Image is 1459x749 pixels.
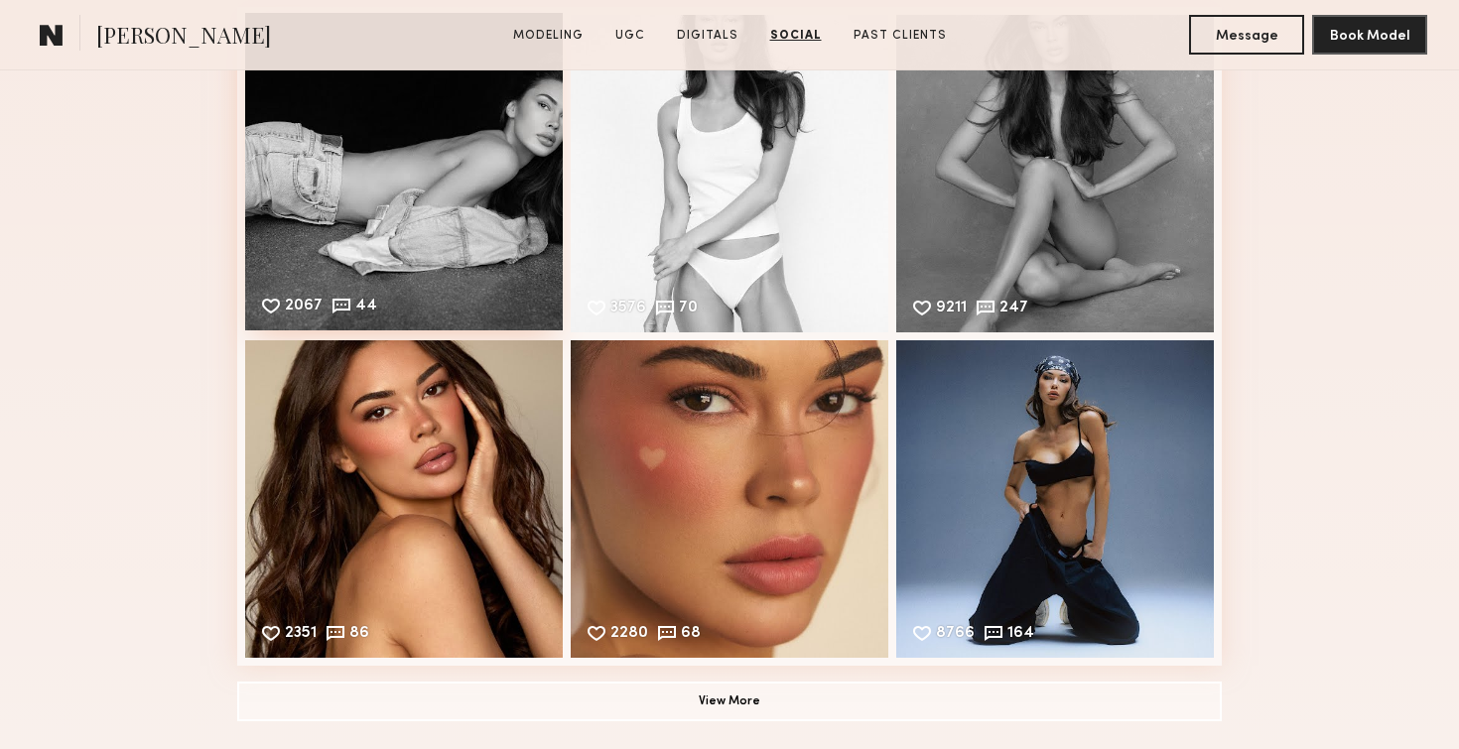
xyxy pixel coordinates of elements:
button: Message [1189,15,1304,55]
div: 2067 [285,299,323,316]
div: 164 [1007,626,1034,644]
span: [PERSON_NAME] [96,20,271,55]
div: 68 [681,626,701,644]
div: 2280 [610,626,648,644]
button: View More [237,682,1222,721]
div: 247 [999,301,1028,318]
a: Book Model [1312,26,1427,43]
div: 44 [355,299,377,316]
button: Book Model [1312,15,1427,55]
div: 86 [349,626,369,644]
div: 3576 [610,301,646,318]
a: Modeling [505,27,592,45]
a: UGC [607,27,653,45]
div: 70 [679,301,698,318]
div: 8766 [936,626,975,644]
div: 9211 [936,301,967,318]
a: Past Clients [846,27,955,45]
div: 2351 [285,626,317,644]
a: Digitals [669,27,746,45]
a: Social [762,27,830,45]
